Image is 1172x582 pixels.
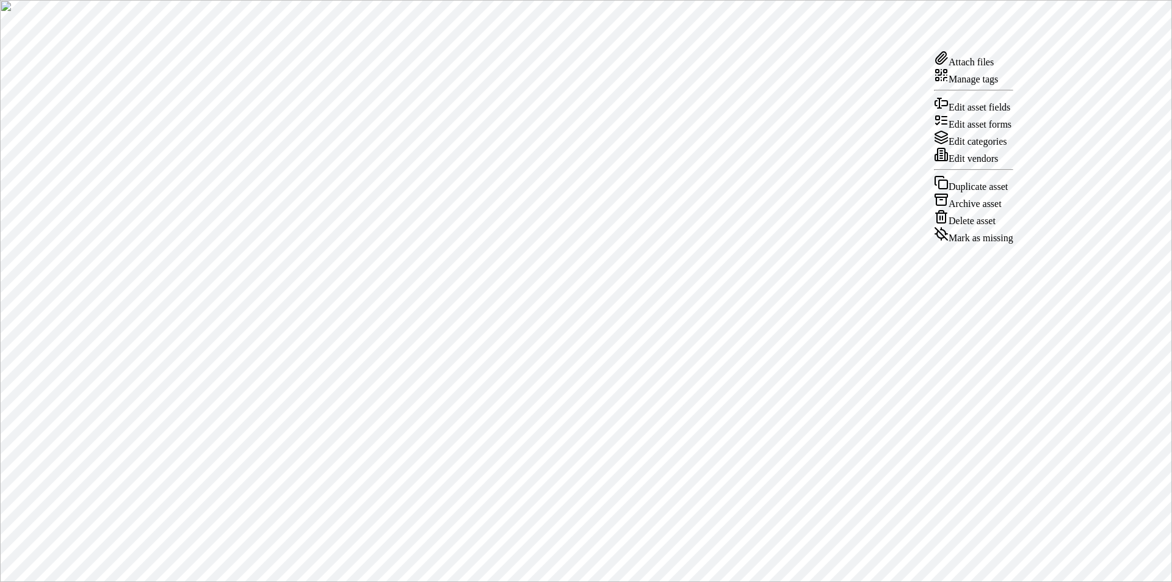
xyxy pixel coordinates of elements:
div: Manage tags [934,68,1013,85]
div: Edit vendors [934,147,1013,164]
div: Duplicate asset [934,175,1013,192]
div: Attach files [934,51,1013,68]
div: Edit asset fields [934,96,1013,113]
div: Mark as missing [934,227,1013,244]
div: Edit asset forms [934,113,1013,130]
div: Edit categories [934,130,1013,147]
div: Delete asset [934,209,1013,227]
div: Archive asset [934,192,1013,209]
